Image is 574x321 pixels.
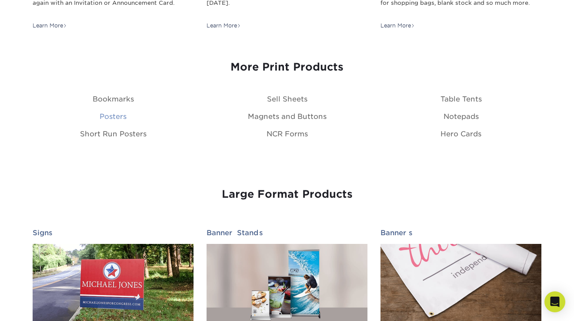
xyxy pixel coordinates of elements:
[207,22,241,30] div: Learn More
[33,61,541,74] h3: More Print Products
[380,22,415,30] div: Learn More
[80,130,147,138] a: Short Run Posters
[248,112,327,121] a: Magnets and Buttons
[33,22,67,30] div: Learn More
[267,130,308,138] a: NCR Forms
[207,229,367,237] h2: Banner Stands
[93,95,134,103] a: Bookmarks
[441,95,482,103] a: Table Tents
[100,112,127,121] a: Posters
[33,229,194,237] h2: Signs
[441,130,481,138] a: Hero Cards
[544,291,565,312] div: Open Intercom Messenger
[380,229,541,237] h2: Banners
[444,112,479,121] a: Notepads
[33,188,541,201] h3: Large Format Products
[267,95,307,103] a: Sell Sheets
